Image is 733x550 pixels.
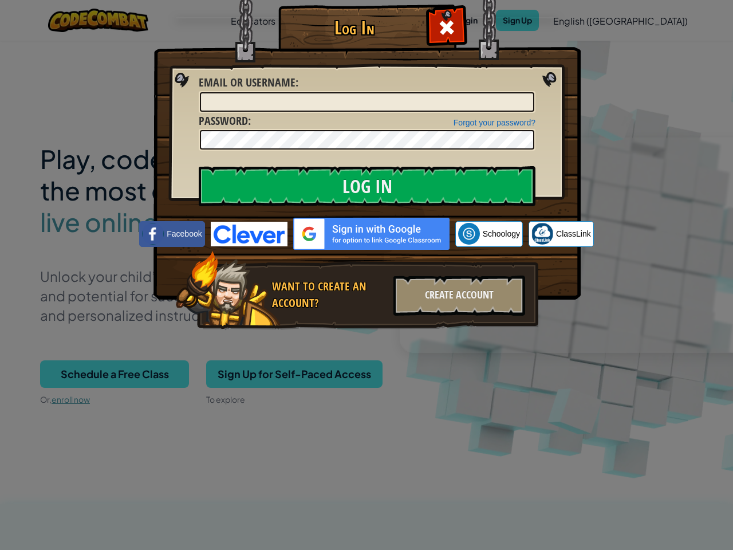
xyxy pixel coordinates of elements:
[199,113,251,129] label: :
[293,218,450,250] img: gplus_sso_button2.svg
[531,223,553,245] img: classlink-logo-small.png
[199,74,298,91] label: :
[167,228,202,239] span: Facebook
[272,278,387,311] div: Want to create an account?
[199,113,248,128] span: Password
[211,222,287,246] img: clever-logo-blue.png
[393,276,525,316] div: Create Account
[281,18,427,38] h1: Log In
[199,74,295,90] span: Email or Username
[458,223,480,245] img: schoology.png
[483,228,520,239] span: Schoology
[142,223,164,245] img: facebook_small.png
[199,166,535,206] input: Log In
[454,118,535,127] a: Forgot your password?
[556,228,591,239] span: ClassLink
